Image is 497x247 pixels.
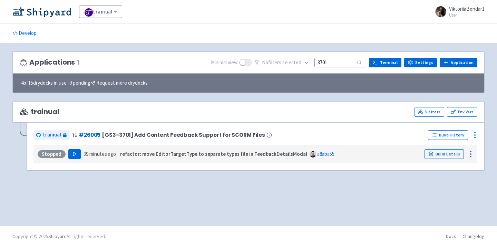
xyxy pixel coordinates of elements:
a: Changelog [462,233,485,239]
time: 39 minutes ago [84,151,116,157]
span: ViktoriiaBondar1 [449,6,485,12]
u: Request more drydocks [96,79,148,86]
a: Env Vars [447,107,477,117]
a: ViktoriiaBondar1 User [431,6,485,17]
span: No filter s [262,59,301,67]
span: Minimal view [211,59,238,67]
a: Docs [446,233,456,239]
button: Play [68,149,81,159]
strong: refactor: move EditorTargetType to separate types file in FeedbackDetailsModal [120,151,307,157]
span: trainual [20,108,59,116]
span: 4 of 15 drydocks in use - 0 pending [21,79,148,87]
span: selected [282,59,301,66]
a: Terminal [369,58,401,67]
a: Build Details [425,149,464,159]
a: Visitors [415,107,444,117]
input: Search... [314,58,366,67]
a: a8aba55 [317,151,334,157]
span: 1 [77,58,80,66]
a: Build History [428,130,468,140]
span: [GS3-3701] Add Content Feedback Support for SCORM Files [102,132,265,138]
a: Shipyard [48,233,67,239]
div: Copyright © 2025 All rights reserved. [12,233,106,240]
a: trainual [79,6,122,18]
a: Settings [404,58,437,67]
img: Shipyard logo [12,6,71,17]
div: Stopped [38,150,66,158]
a: trainual [33,130,69,140]
h3: Applications [20,58,80,66]
span: trainual [43,131,61,139]
a: #26005 [79,131,100,139]
a: Application [440,58,477,67]
small: User [449,13,485,17]
a: Develop [12,24,37,43]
